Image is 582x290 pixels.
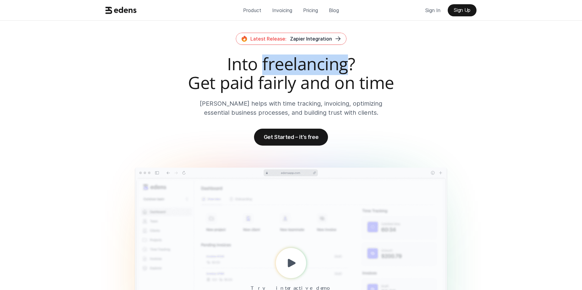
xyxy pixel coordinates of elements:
[425,6,440,15] p: Sign In
[188,99,394,117] p: [PERSON_NAME] helps with time tracking, invoicing, optimizing essential business processes, and b...
[272,6,292,15] p: Invoicing
[103,54,479,92] h2: Into freelancing? Get paid fairly and on time
[324,4,344,16] a: Blog
[236,33,346,45] a: Latest Release:Zapier Integration
[254,129,328,146] a: Get Started – it’s free
[264,134,319,140] p: Get Started – it’s free
[250,36,286,42] span: Latest Release:
[243,6,261,15] p: Product
[454,7,470,13] p: Sign Up
[290,36,332,42] span: Zapier Integration
[448,4,477,16] a: Sign Up
[420,4,445,16] a: Sign In
[238,4,266,16] a: Product
[298,4,323,16] a: Pricing
[329,6,339,15] p: Blog
[267,4,297,16] a: Invoicing
[303,6,318,15] p: Pricing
